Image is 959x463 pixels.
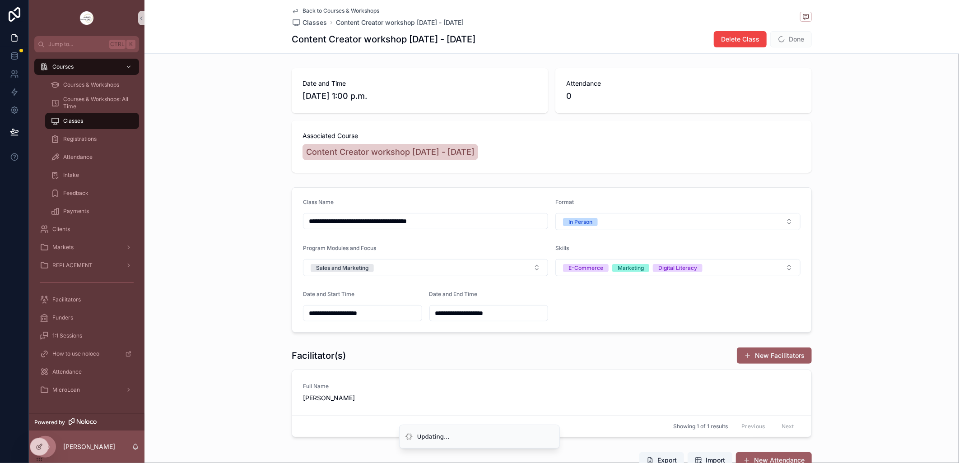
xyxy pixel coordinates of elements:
span: Payments [63,208,89,215]
h1: Content Creator workshop [DATE] - [DATE] [292,33,475,46]
button: Delete Class [714,31,767,47]
a: Courses & Workshops: All Time [45,95,139,111]
a: Classes [292,18,327,27]
a: Classes [45,113,139,129]
div: Updating... [417,432,450,441]
button: Jump to...CtrlK [34,36,139,52]
span: Attendance [52,368,82,375]
a: Registrations [45,131,139,147]
span: How to use noloco [52,350,99,357]
span: Courses & Workshops [63,81,119,88]
span: Showing 1 of 1 results [673,423,728,430]
div: Digital Literacy [658,264,697,272]
div: Marketing [618,264,644,272]
a: Courses & Workshops [45,77,139,93]
img: App logo [79,11,94,25]
a: Intake [45,167,139,183]
a: Powered by [29,414,144,431]
a: MicroLoan [34,382,139,398]
a: Attendance [34,364,139,380]
span: Courses & Workshops: All Time [63,96,130,110]
button: Select Button [303,259,548,276]
a: Facilitators [34,292,139,308]
span: Markets [52,244,74,251]
a: Funders [34,310,139,326]
a: Payments [45,203,139,219]
button: Unselect E_COMMERCE [563,263,609,272]
span: Ctrl [109,40,126,49]
span: Attendance [566,79,801,88]
div: E-Commerce [568,264,603,272]
span: Date and End Time [429,291,478,297]
span: Full Name [303,383,419,390]
span: Program Modules and Focus [303,245,376,251]
div: In Person [568,218,592,226]
div: scrollable content [29,52,144,410]
button: Select Button [555,213,801,230]
h1: Facilitator(s) [292,349,346,362]
a: Markets [34,239,139,255]
a: REPLACEMENT [34,257,139,273]
span: Classes [63,117,83,125]
p: [PERSON_NAME] [63,442,115,451]
a: Attendance [45,149,139,165]
span: Registrations [63,135,97,143]
button: New Facilitators [737,347,812,364]
span: Clients [52,226,70,233]
a: Content Creator workshop [DATE] - [DATE] [303,144,478,160]
a: How to use noloco [34,346,139,362]
span: Classes [303,18,327,27]
a: Courses [34,59,139,75]
button: Unselect SALES_AND_MARKETING [311,263,374,272]
span: [PERSON_NAME] [303,394,419,403]
span: 0 [566,90,572,102]
span: 1:1 Sessions [52,332,82,339]
span: Attendance [63,153,93,161]
a: Content Creator workshop [DATE] - [DATE] [336,18,464,27]
span: Feedback [63,190,88,197]
span: Powered by [34,419,65,426]
button: Select Button [555,259,801,276]
span: Content Creator workshop [DATE] - [DATE] [306,146,475,158]
span: Courses [52,63,74,70]
a: Full Name[PERSON_NAME] [292,370,811,415]
span: Skills [555,245,569,251]
span: Format [555,199,574,205]
span: Delete Class [721,35,759,44]
span: REPLACEMENT [52,262,93,269]
a: Back to Courses & Workshops [292,7,379,14]
span: [DATE] 1:00 p.m. [303,90,537,102]
a: 1:1 Sessions [34,328,139,344]
a: Feedback [45,185,139,201]
a: Clients [34,221,139,237]
span: Jump to... [48,41,106,48]
span: Facilitators [52,296,81,303]
span: MicroLoan [52,386,80,394]
div: Sales and Marketing [316,264,368,272]
span: Intake [63,171,79,179]
button: Unselect DIGITAL_LITERACY [653,263,703,272]
span: K [127,41,135,48]
span: Back to Courses & Workshops [303,7,379,14]
span: Funders [52,314,73,321]
span: Date and Start Time [303,291,354,297]
span: Class Name [303,199,334,205]
button: Unselect MARKETING [612,263,649,272]
span: Date and Time [303,79,537,88]
span: Associated Course [303,131,801,140]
